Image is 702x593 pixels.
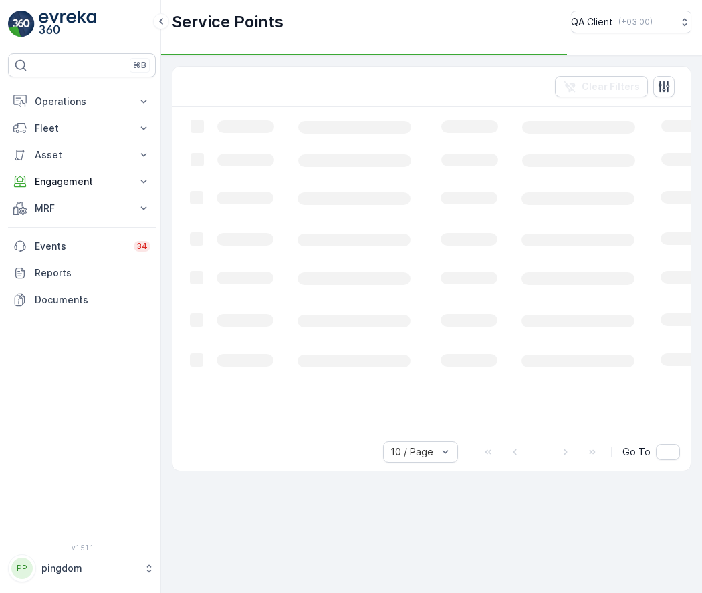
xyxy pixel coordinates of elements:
[8,260,156,286] a: Reports
[622,445,651,459] span: Go To
[39,11,96,37] img: logo_light-DOdMpM7g.png
[8,195,156,222] button: MRF
[8,286,156,313] a: Documents
[11,558,33,579] div: PP
[8,88,156,115] button: Operations
[555,76,648,97] button: Clear Filters
[35,175,129,188] p: Engagement
[571,15,613,29] p: QA Client
[133,60,146,71] p: ⌘B
[35,240,126,253] p: Events
[8,115,156,142] button: Fleet
[172,11,283,33] p: Service Points
[618,17,653,27] p: ( +03:00 )
[35,202,129,215] p: MRF
[582,80,640,93] p: Clear Filters
[35,95,129,108] p: Operations
[571,11,691,33] button: QA Client(+03:00)
[35,293,150,307] p: Documents
[8,142,156,168] button: Asset
[8,11,35,37] img: logo
[8,544,156,552] span: v 1.51.1
[8,168,156,195] button: Engagement
[41,562,137,575] p: pingdom
[35,148,129,162] p: Asset
[8,233,156,260] a: Events34
[35,122,129,135] p: Fleet
[136,241,148,252] p: 34
[8,554,156,582] button: PPpingdom
[35,266,150,280] p: Reports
